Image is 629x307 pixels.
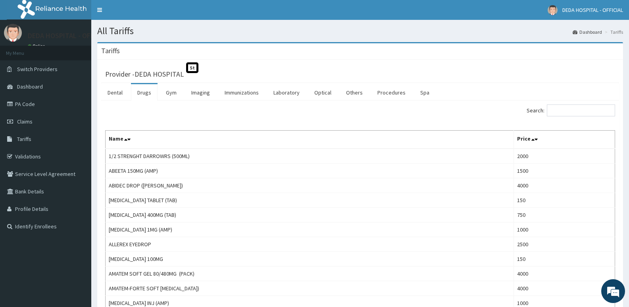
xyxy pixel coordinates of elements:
th: Price [514,131,615,149]
td: 150 [514,252,615,266]
td: 2500 [514,237,615,252]
td: 4000 [514,281,615,296]
span: Tariffs [17,135,31,143]
h3: Provider - DEDA HOSPITAL [105,71,184,78]
a: Spa [414,84,436,101]
span: DEDA HOSPITAL - OFFICIAL [562,6,623,14]
a: Optical [308,84,338,101]
td: AMATEM SOFT GEL 80/480MG (PACK) [106,266,514,281]
textarea: Type your message and hit 'Enter' [4,217,151,245]
td: 1000 [514,222,615,237]
td: 1500 [514,164,615,178]
div: Minimize live chat window [130,4,149,23]
td: ABIDEC DROP ([PERSON_NAME]) [106,178,514,193]
a: Dental [101,84,129,101]
td: 4000 [514,178,615,193]
span: St [186,62,198,73]
div: Chat with us now [41,44,133,55]
td: 750 [514,208,615,222]
p: DEDA HOSPITAL - OFFICIAL [28,32,110,39]
td: 150 [514,193,615,208]
h1: All Tariffs [97,26,623,36]
span: Claims [17,118,33,125]
td: [MEDICAL_DATA] 1MG (AMP) [106,222,514,237]
td: 2000 [514,149,615,164]
td: 1/2 STRENGHT DARROWRS (500ML) [106,149,514,164]
img: User Image [548,5,558,15]
td: 4000 [514,266,615,281]
span: Dashboard [17,83,43,90]
a: Immunizations [218,84,265,101]
input: Search: [547,104,615,116]
a: Drugs [131,84,158,101]
a: Dashboard [573,29,602,35]
td: [MEDICAL_DATA] 100MG [106,252,514,266]
td: ABEETA 150MG (AMP) [106,164,514,178]
a: Online [28,43,47,49]
label: Search: [527,104,615,116]
td: [MEDICAL_DATA] TABLET (TAB) [106,193,514,208]
a: Laboratory [267,84,306,101]
h3: Tariffs [101,47,120,54]
a: Others [340,84,369,101]
span: Switch Providers [17,66,58,73]
img: User Image [4,24,22,42]
td: [MEDICAL_DATA] 400MG (TAB) [106,208,514,222]
td: ALLEREX EYEDROP [106,237,514,252]
a: Gym [160,84,183,101]
th: Name [106,131,514,149]
img: d_794563401_company_1708531726252_794563401 [15,40,32,60]
td: AMATEM-FORTE SOFT [MEDICAL_DATA]) [106,281,514,296]
a: Imaging [185,84,216,101]
span: We're online! [46,100,110,180]
a: Procedures [371,84,412,101]
li: Tariffs [603,29,623,35]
